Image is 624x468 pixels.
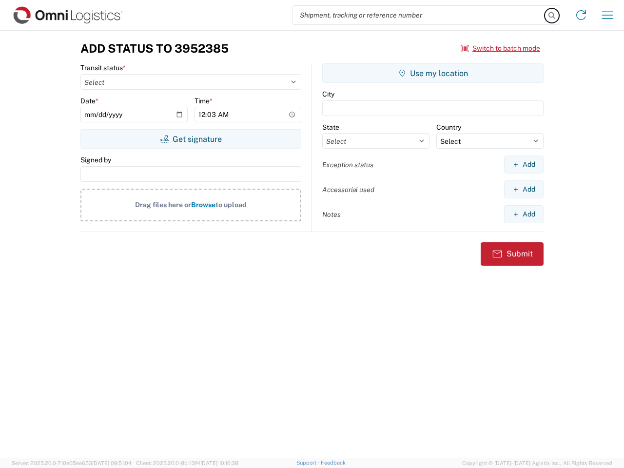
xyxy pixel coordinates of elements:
[135,201,191,209] span: Drag files here or
[136,460,238,466] span: Client: 2025.20.0-8b113f4
[80,97,98,105] label: Date
[80,63,126,72] label: Transit status
[504,205,544,223] button: Add
[321,460,346,466] a: Feedback
[436,123,461,132] label: Country
[322,90,334,98] label: City
[322,185,374,194] label: Accessorial used
[322,210,341,219] label: Notes
[80,129,301,149] button: Get signature
[215,201,247,209] span: to upload
[504,180,544,198] button: Add
[195,97,213,105] label: Time
[80,41,229,56] h3: Add Status to 3952385
[296,460,321,466] a: Support
[322,160,373,169] label: Exception status
[461,40,540,57] button: Switch to batch mode
[12,460,132,466] span: Server: 2025.20.0-710e05ee653
[191,201,215,209] span: Browse
[92,460,132,466] span: [DATE] 09:51:04
[322,63,544,83] button: Use my location
[481,242,544,266] button: Submit
[462,459,612,468] span: Copyright © [DATE]-[DATE] Agistix Inc., All Rights Reserved
[292,6,545,24] input: Shipment, tracking or reference number
[322,123,339,132] label: State
[200,460,238,466] span: [DATE] 10:16:38
[80,156,111,164] label: Signed by
[504,156,544,174] button: Add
